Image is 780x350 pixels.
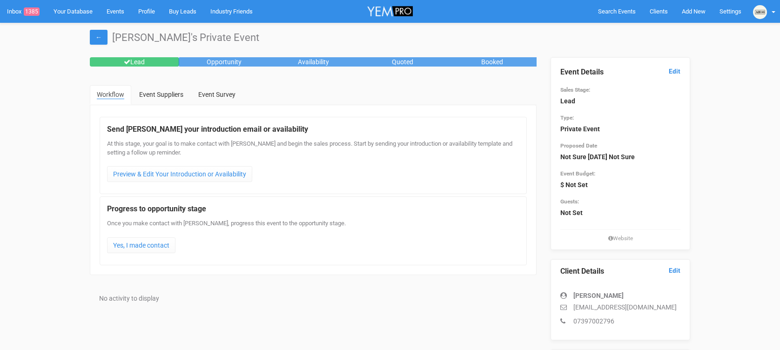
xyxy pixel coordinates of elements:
[560,266,680,277] legend: Client Details
[179,57,269,67] div: Opportunity
[560,125,600,133] strong: Private Event
[560,170,595,177] small: Event Budget:
[560,87,590,93] small: Sales Stage:
[560,67,680,78] legend: Event Details
[107,140,519,187] div: At this stage, your goal is to make contact with [PERSON_NAME] and begin the sales process. Start...
[560,235,680,242] small: Website
[90,30,108,45] a: ←
[107,124,519,135] legend: Send [PERSON_NAME] your introduction email or availability
[598,8,636,15] span: Search Events
[90,57,179,67] div: Lead
[107,237,175,253] a: Yes, I made contact
[560,303,680,312] p: [EMAIL_ADDRESS][DOMAIN_NAME]
[669,67,680,76] a: Edit
[269,57,358,67] div: Availability
[560,198,579,205] small: Guests:
[90,85,131,105] a: Workflow
[99,294,527,303] div: No activity to display
[560,209,583,216] strong: Not Set
[107,204,519,215] legend: Progress to opportunity stage
[560,181,588,188] strong: $ Not Set
[650,8,668,15] span: Clients
[24,7,40,16] span: 1385
[107,166,252,182] a: Preview & Edit Your Introduction or Availability
[560,114,574,121] small: Type:
[560,153,635,161] strong: Not Sure [DATE] Not Sure
[682,8,706,15] span: Add New
[358,57,447,67] div: Quoted
[107,219,519,253] div: Once you make contact with [PERSON_NAME], progress this event to the opportunity stage.
[669,266,680,275] a: Edit
[560,316,680,326] p: 07397002796
[132,85,190,104] a: Event Suppliers
[560,97,575,105] strong: Lead
[753,5,767,19] img: open-uri20231025-2-1afxnye
[447,57,537,67] div: Booked
[560,142,597,149] small: Proposed Date
[573,292,624,299] strong: [PERSON_NAME]
[191,85,242,104] a: Event Survey
[90,32,690,43] h1: [PERSON_NAME]'s Private Event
